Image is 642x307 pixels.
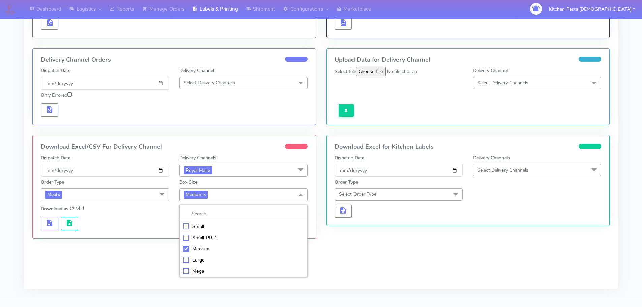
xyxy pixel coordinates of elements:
label: Download as CSV [41,205,84,212]
span: Select Delivery Channels [477,167,528,173]
a: x [57,191,60,198]
label: Delivery Channel [473,67,508,74]
span: Medium [184,191,208,198]
div: Mega [183,268,304,275]
label: Order Type [41,179,64,186]
span: Meal [45,191,62,198]
label: Delivery Channels [473,154,510,161]
h4: Upload Data for Delivery Channel [335,57,602,63]
label: Delivery Channels [179,154,216,161]
h4: Download Excel/CSV For Delivery Channel [41,144,308,150]
h4: Download Excel for Kitchen Labels [335,144,602,150]
h4: Delivery Channel Orders [41,57,308,63]
label: Dispatch Date [41,67,70,74]
label: Dispatch Date [335,154,364,161]
div: Small [183,223,304,230]
div: Small-PR-1 [183,234,304,241]
label: Order Type [335,179,358,186]
div: Medium [183,245,304,252]
label: Only Errored [41,92,72,99]
input: Download as CSV [79,206,84,210]
label: Select File [335,68,356,75]
label: Delivery Channel [179,67,214,74]
span: Royal Mail [184,166,212,174]
span: Select Delivery Channels [477,80,528,86]
input: multiselect-search [183,210,304,217]
span: Select Delivery Channels [184,80,235,86]
a: x [207,166,210,174]
button: Kitchen Pasta [DEMOGRAPHIC_DATA] [544,2,640,16]
span: Select Order Type [339,191,376,197]
div: Large [183,256,304,264]
label: Dispatch Date [41,154,70,161]
a: x [203,191,206,198]
label: Box Size [179,179,197,186]
input: Only Errored [67,92,72,97]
